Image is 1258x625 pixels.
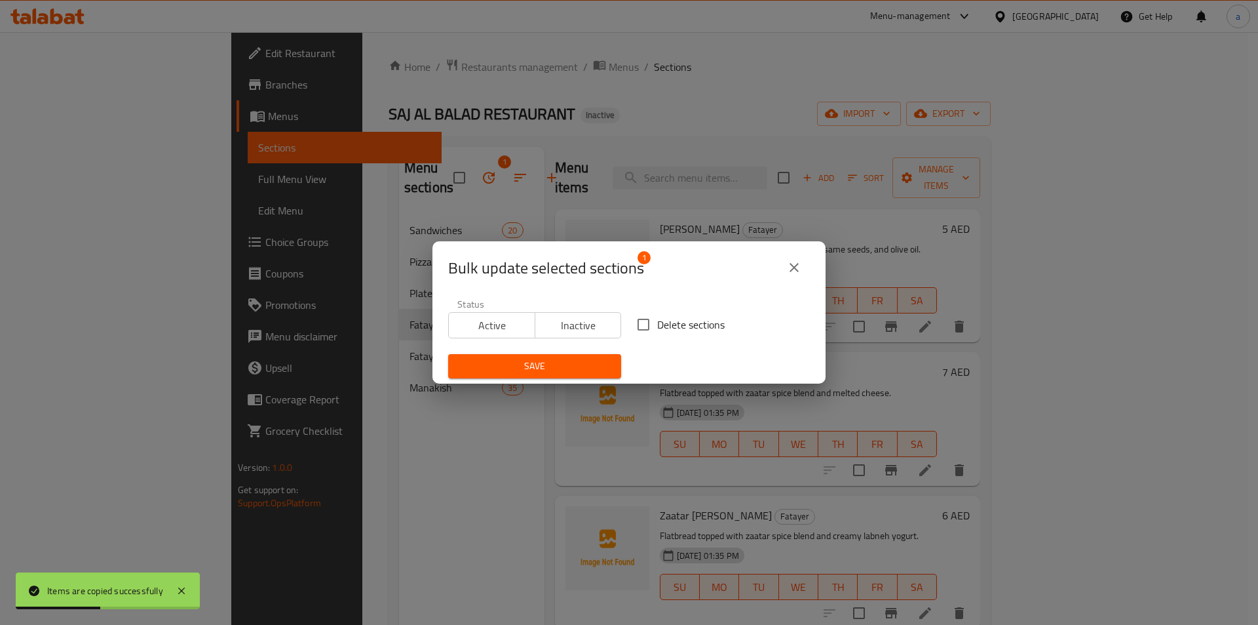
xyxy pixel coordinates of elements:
span: Selected section count [448,258,644,279]
button: Save [448,354,621,378]
div: Items are copied successfully [47,584,163,598]
button: Active [448,312,535,338]
span: Active [454,316,530,335]
button: Inactive [535,312,622,338]
span: Inactive [541,316,617,335]
span: Delete sections [657,317,725,333]
button: close [778,252,810,283]
span: Save [459,358,611,374]
span: 1 [638,251,651,264]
